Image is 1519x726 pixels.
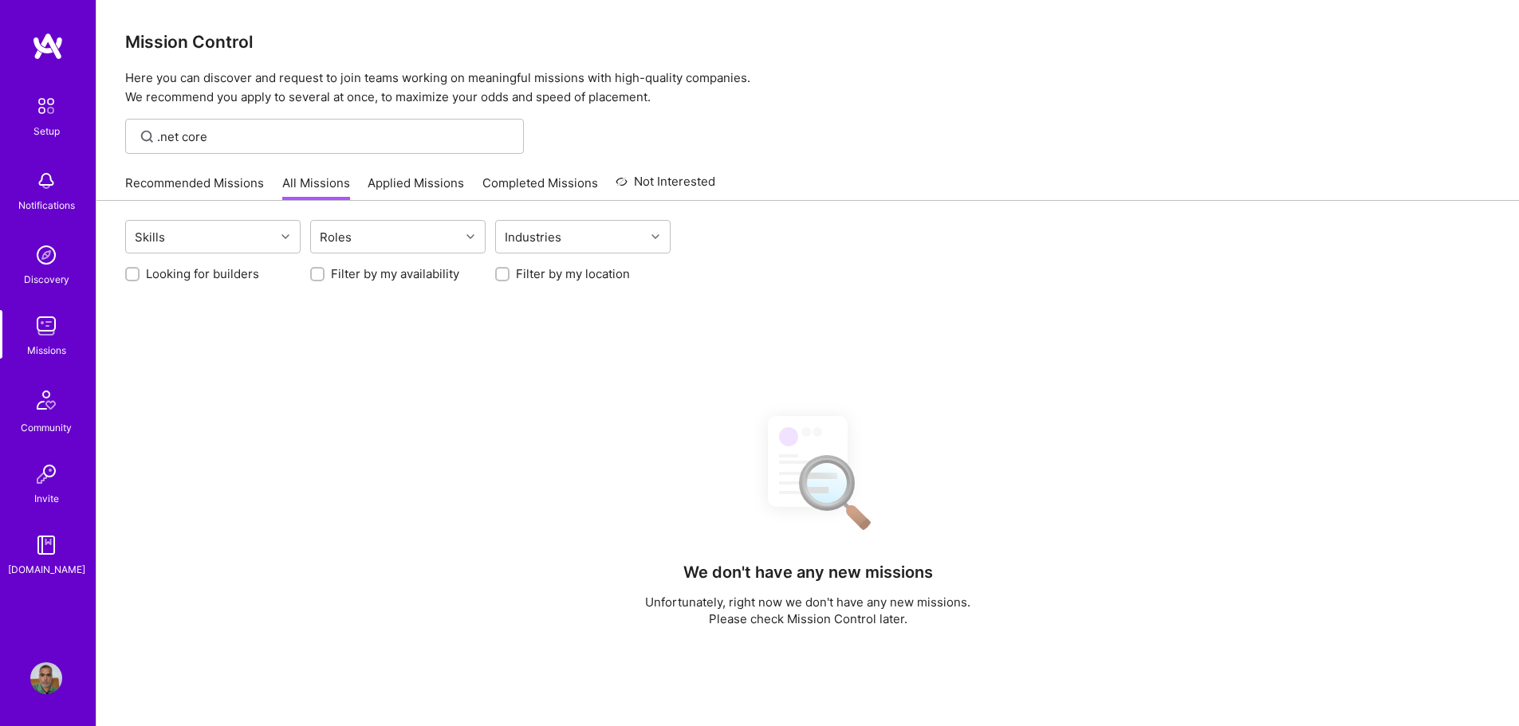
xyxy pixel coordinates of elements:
img: bell [30,165,62,197]
a: All Missions [282,175,350,201]
i: icon Chevron [281,233,289,241]
input: Find Mission... [157,128,512,145]
img: Community [27,381,65,419]
p: Unfortunately, right now we don't have any new missions. [645,594,970,610]
p: Here you can discover and request to join teams working on meaningful missions with high-quality ... [125,69,1490,107]
label: Filter by my availability [331,265,459,282]
label: Filter by my location [516,265,630,282]
h4: We don't have any new missions [683,563,933,582]
a: User Avatar [26,662,66,694]
img: Invite [30,458,62,490]
div: Notifications [18,197,75,214]
div: Missions [27,342,66,359]
label: Looking for builders [146,265,259,282]
a: Recommended Missions [125,175,264,201]
div: Community [21,419,72,436]
div: [DOMAIN_NAME] [8,561,85,578]
img: teamwork [30,310,62,342]
a: Applied Missions [368,175,464,201]
div: Industries [501,226,565,249]
div: Discovery [24,271,69,288]
div: Invite [34,490,59,507]
img: guide book [30,529,62,561]
img: User Avatar [30,662,62,694]
i: icon SearchGrey [138,128,156,146]
div: Skills [131,226,169,249]
p: Please check Mission Control later. [645,610,970,627]
a: Completed Missions [482,175,598,201]
h3: Mission Control [125,32,1490,52]
div: Setup [33,123,60,139]
div: Roles [316,226,356,249]
i: icon Chevron [651,233,659,241]
img: logo [32,32,64,61]
a: Not Interested [616,172,715,201]
img: setup [30,89,63,123]
i: icon Chevron [466,233,474,241]
img: No Results [740,402,876,541]
img: discovery [30,239,62,271]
